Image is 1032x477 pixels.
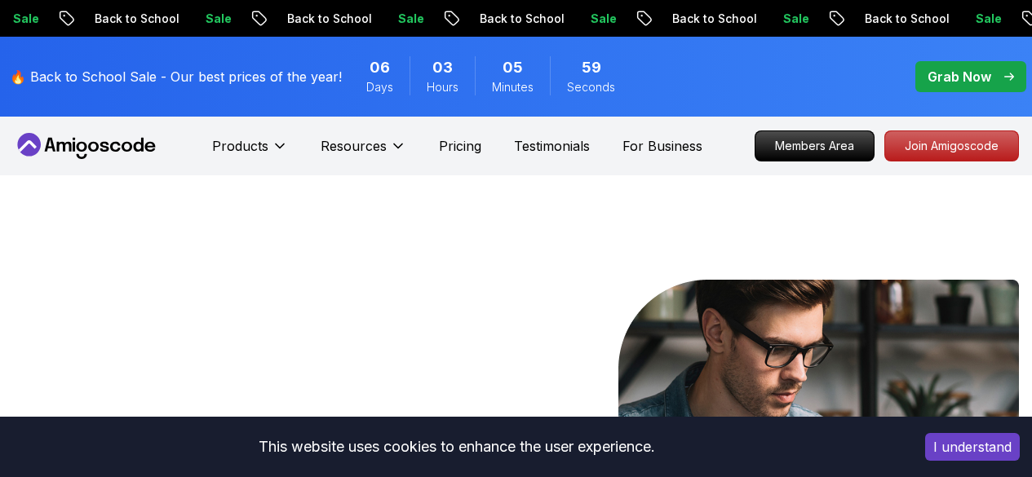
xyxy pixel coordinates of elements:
[884,130,1019,161] a: Join Amigoscode
[192,11,244,27] p: Sale
[10,67,342,86] p: 🔥 Back to School Sale - Our best prices of the year!
[466,11,577,27] p: Back to School
[81,11,192,27] p: Back to School
[755,130,875,161] a: Members Area
[851,11,962,27] p: Back to School
[925,433,1020,461] button: Accept cookies
[567,79,615,95] span: Seconds
[658,11,769,27] p: Back to School
[622,136,702,156] a: For Business
[370,56,390,79] span: 6 Days
[755,131,874,161] p: Members Area
[492,79,534,95] span: Minutes
[273,11,384,27] p: Back to School
[885,131,1018,161] p: Join Amigoscode
[384,11,436,27] p: Sale
[503,56,523,79] span: 5 Minutes
[769,11,822,27] p: Sale
[212,136,268,156] p: Products
[439,136,481,156] a: Pricing
[212,136,288,169] button: Products
[928,67,991,86] p: Grab Now
[12,429,901,465] div: This website uses cookies to enhance the user experience.
[577,11,629,27] p: Sale
[514,136,590,156] a: Testimonials
[321,136,406,169] button: Resources
[582,56,601,79] span: 59 Seconds
[366,79,393,95] span: Days
[962,11,1014,27] p: Sale
[432,56,453,79] span: 3 Hours
[321,136,387,156] p: Resources
[427,79,458,95] span: Hours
